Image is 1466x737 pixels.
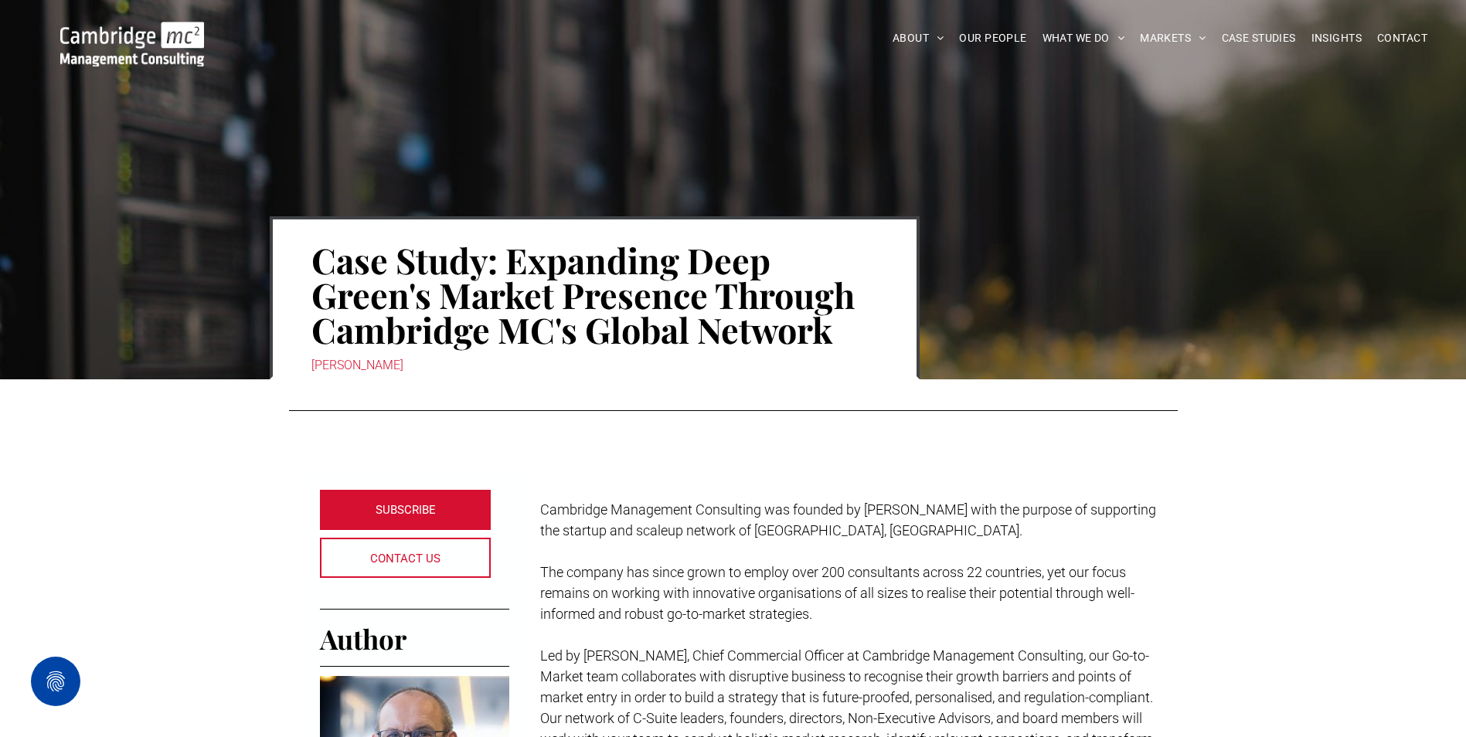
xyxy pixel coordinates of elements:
[885,26,952,50] a: ABOUT
[1369,26,1435,50] a: CONTACT
[1132,26,1213,50] a: MARKETS
[60,22,204,66] img: Go to Homepage
[320,538,492,578] a: CONTACT US
[1035,26,1133,50] a: WHAT WE DO
[540,501,1156,538] span: Cambridge Management Consulting was founded by [PERSON_NAME] with the purpose of supporting the s...
[1304,26,1369,50] a: INSIGHTS
[320,620,406,657] span: Author
[370,539,440,578] span: CONTACT US
[376,491,436,529] span: SUBSCRIBE
[1214,26,1304,50] a: CASE STUDIES
[540,564,1134,622] span: The company has since grown to employ over 200 consultants across 22 countries, yet our focus rem...
[951,26,1034,50] a: OUR PEOPLE
[60,24,204,40] a: Your Business Transformed | Cambridge Management Consulting
[311,355,878,376] div: [PERSON_NAME]
[320,490,492,530] a: SUBSCRIBE
[311,241,878,348] h1: Case Study: Expanding Deep Green's Market Presence Through Cambridge MC's Global Network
